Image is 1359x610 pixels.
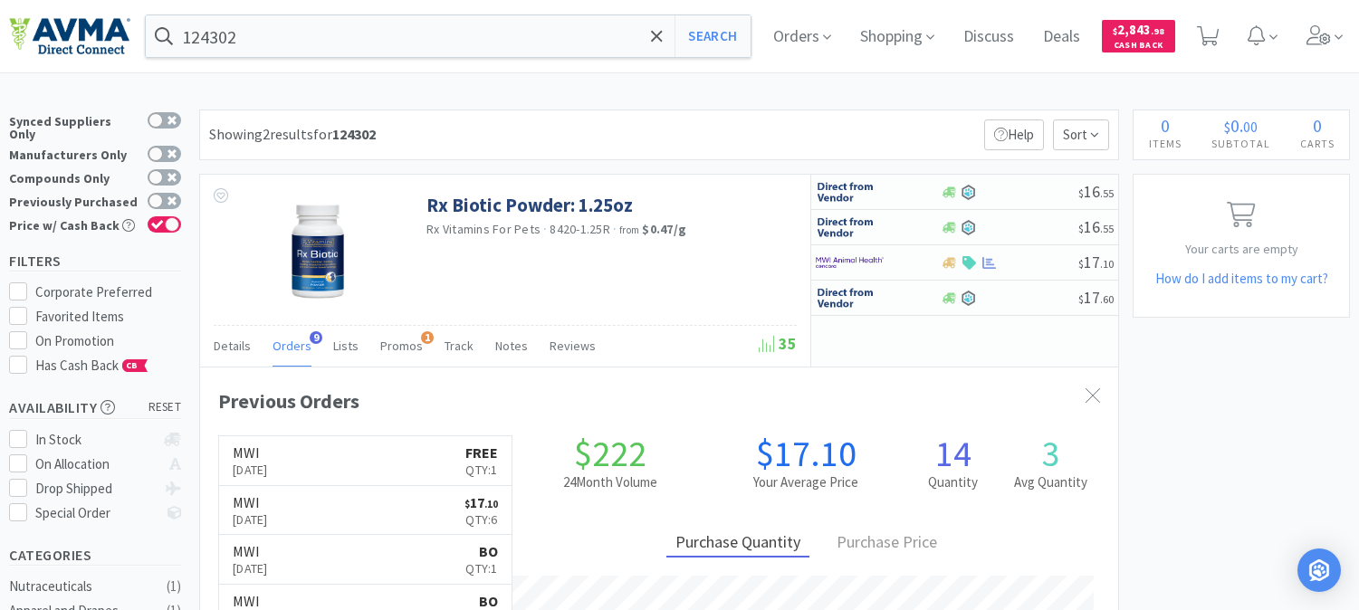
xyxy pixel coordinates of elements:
div: Purchase Quantity [666,529,809,558]
span: 0 [1313,114,1322,137]
span: 17 [464,493,498,511]
div: Manufacturers Only [9,146,139,161]
p: Qty: 1 [465,460,498,480]
span: Promos [380,338,423,354]
h5: How do I add items to my cart? [1134,268,1349,290]
strong: BO [479,542,498,560]
div: Open Intercom Messenger [1297,548,1341,592]
a: MWI[DATE]FREEQty:1 [219,436,512,485]
h4: Carts [1285,135,1349,152]
a: MWI[DATE]$17.10Qty:6 [219,486,512,536]
h2: Your Average Price [708,472,904,493]
span: $ [1078,186,1084,200]
p: [DATE] [233,558,268,578]
span: · [543,221,547,237]
button: Search [675,15,750,57]
h1: 14 [904,435,1002,472]
p: Qty: 1 [465,558,497,578]
h1: 3 [1002,435,1100,472]
input: Search by item, sku, manufacturer, ingredient, size... [146,15,751,57]
h5: Categories [9,545,181,566]
p: [DATE] [233,510,268,529]
span: 16 [1078,181,1114,202]
span: 17 [1078,287,1114,308]
div: Favorited Items [35,306,182,328]
span: $ [1078,257,1084,271]
h6: MWI [233,445,268,460]
span: 9 [310,331,322,344]
span: Lists [333,338,359,354]
a: MWI[DATE]BOQty:1 [219,535,512,584]
div: Corporate Preferred [35,281,182,303]
span: $ [1113,25,1117,37]
span: Notes [495,338,528,354]
div: Synced Suppliers Only [9,112,139,140]
img: c67096674d5b41e1bca769e75293f8dd_19.png [816,284,884,311]
a: $2,843.98Cash Back [1102,12,1175,61]
div: On Promotion [35,330,182,352]
span: Details [214,338,251,354]
div: Drop Shipped [35,478,156,500]
h5: Filters [9,251,181,272]
h5: Availability [9,397,181,418]
span: Cash Back [1113,41,1164,52]
span: CB [123,360,141,371]
span: 0 [1161,114,1170,137]
span: . 60 [1100,292,1114,306]
a: Rx Vitamins For Pets [426,221,541,237]
span: reset [148,398,182,417]
h1: $222 [512,435,708,472]
h4: Subtotal [1196,135,1285,152]
img: f6b2451649754179b5b4e0c70c3f7cb0_2.png [816,249,884,276]
span: $ [464,498,470,510]
span: . 98 [1151,25,1164,37]
div: Showing 2 results [209,123,376,147]
span: . 10 [1100,257,1114,271]
strong: BO [479,592,498,610]
img: e4e33dab9f054f5782a47901c742baa9_102.png [9,17,130,55]
strong: $0.47 / g [642,221,686,237]
div: . [1196,117,1285,135]
span: . 55 [1100,222,1114,235]
img: c67096674d5b41e1bca769e75293f8dd_19.png [816,214,884,241]
span: 1 [421,331,434,344]
a: Deals [1036,29,1087,45]
div: Previous Orders [218,386,1100,417]
h2: Avg Quantity [1002,472,1100,493]
h4: Items [1134,135,1196,152]
h6: MWI [233,495,268,510]
div: Previously Purchased [9,193,139,208]
h6: MWI [233,594,268,608]
span: 35 [759,333,797,354]
span: 8420-1.25R [550,221,610,237]
div: Special Order [35,502,156,524]
h1: $17.10 [708,435,904,472]
div: Nutraceuticals [9,576,156,597]
span: 00 [1243,118,1258,136]
span: Sort [1053,119,1109,150]
span: Reviews [550,338,596,354]
img: c67096674d5b41e1bca769e75293f8dd_19.png [816,178,884,205]
span: 17 [1078,252,1114,272]
span: 16 [1078,216,1114,237]
span: for [313,125,376,143]
span: · [613,221,617,237]
span: $ [1078,222,1084,235]
span: 0 [1230,114,1239,137]
div: Price w/ Cash Back [9,216,139,232]
span: Track [445,338,474,354]
div: Compounds Only [9,169,139,185]
h6: MWI [233,544,268,558]
a: Discuss [956,29,1021,45]
a: Rx Biotic Powder: 1.25oz [426,193,633,217]
p: Qty: 6 [464,510,498,529]
span: 2,843 [1113,21,1164,38]
strong: FREE [465,443,498,462]
span: Has Cash Back [35,357,148,374]
span: $ [1224,118,1230,136]
p: Your carts are empty [1134,239,1349,259]
span: from [619,224,639,236]
span: Orders [273,338,311,354]
img: b4305b96b5c84e21bbff73ea9edde6bb_473074.png [259,193,377,310]
div: Purchase Price [828,529,946,558]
